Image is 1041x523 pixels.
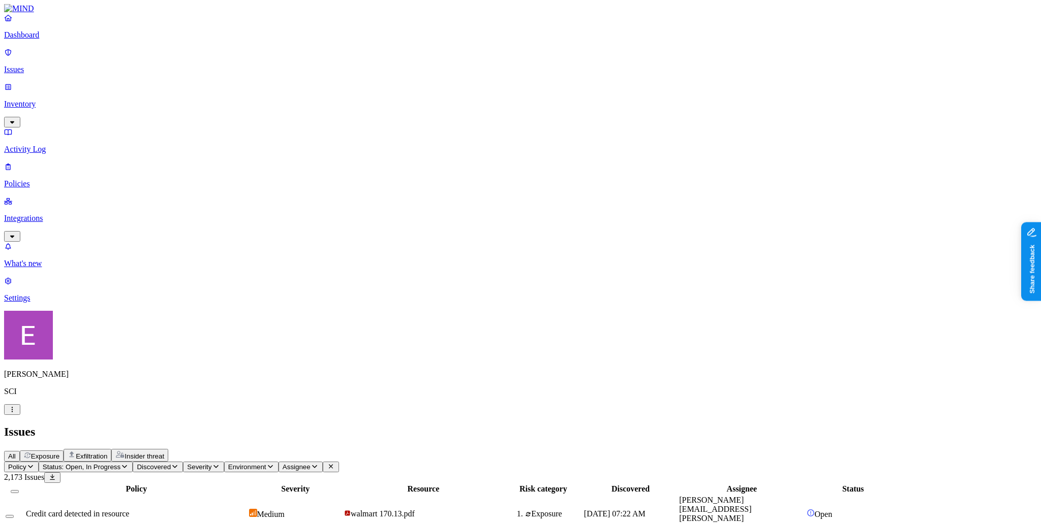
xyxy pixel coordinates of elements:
a: Settings [4,276,1037,303]
span: All [8,452,16,460]
div: Assignee [679,484,804,494]
div: Risk category [505,484,582,494]
span: 2,173 Issues [4,473,44,481]
img: adobe-pdf [344,510,351,516]
span: Assignee [283,463,311,471]
span: Medium [257,510,285,518]
p: Inventory [4,100,1037,109]
span: Policy [8,463,26,471]
h2: Issues [4,425,1037,439]
a: MIND [4,4,1037,13]
p: Settings [4,293,1037,303]
a: Dashboard [4,13,1037,40]
p: Dashboard [4,30,1037,40]
img: severity-medium [249,509,257,517]
a: Inventory [4,82,1037,126]
a: What's new [4,242,1037,268]
p: Activity Log [4,145,1037,154]
div: Status [807,484,900,494]
p: Policies [4,179,1037,188]
div: Resource [344,484,503,494]
img: Eran Barak [4,311,53,359]
span: Discovered [137,463,171,471]
span: Severity [187,463,211,471]
span: Status: Open, In Progress [43,463,120,471]
span: Environment [228,463,266,471]
p: [PERSON_NAME] [4,370,1037,379]
div: Severity [249,484,342,494]
div: Policy [26,484,247,494]
button: Select all [11,490,19,493]
a: Activity Log [4,127,1037,154]
img: status-open [807,509,815,517]
img: MIND [4,4,34,13]
p: SCI [4,387,1037,396]
span: Exfiltration [76,452,107,460]
p: Integrations [4,214,1037,223]
p: Issues [4,65,1037,74]
span: [DATE] 07:22 AM [584,509,646,518]
p: What's new [4,259,1037,268]
div: Discovered [584,484,677,494]
button: Select row [6,515,14,518]
span: Open [815,510,833,518]
span: Credit card detected in resource [26,509,129,518]
span: Exposure [31,452,59,460]
a: Policies [4,162,1037,188]
div: Exposure [525,509,582,518]
a: Issues [4,48,1037,74]
span: walmart 170.13.pdf [351,509,415,518]
span: Insider threat [125,452,164,460]
a: Integrations [4,197,1037,240]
